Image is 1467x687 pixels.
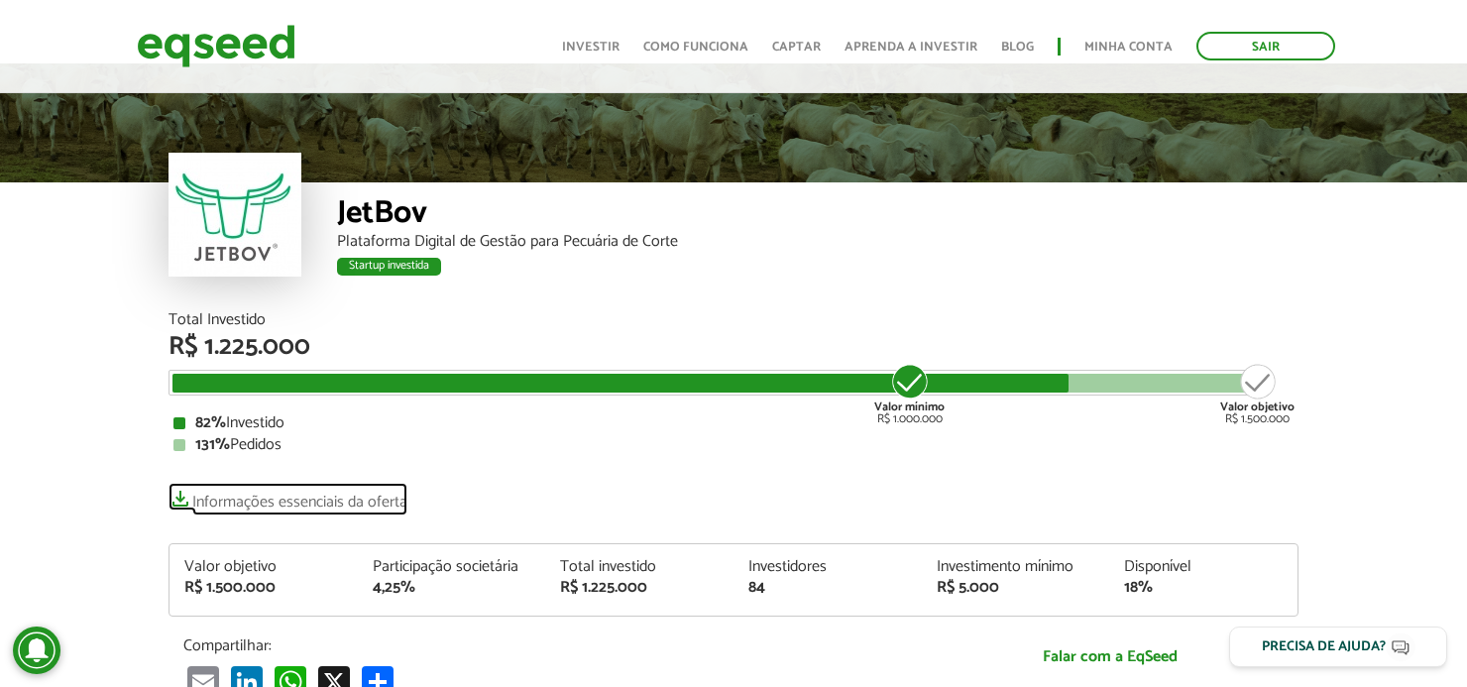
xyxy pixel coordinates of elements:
[337,197,1298,234] div: JetBov
[1001,41,1034,54] a: Blog
[373,559,531,575] div: Participação societária
[874,398,945,416] strong: Valor mínimo
[173,415,1294,431] div: Investido
[872,362,947,425] div: R$ 1.000.000
[1220,362,1295,425] div: R$ 1.500.000
[748,580,907,596] div: 84
[195,431,230,458] strong: 131%
[560,580,719,596] div: R$ 1.225.000
[173,437,1294,453] div: Pedidos
[560,559,719,575] div: Total investido
[1124,559,1283,575] div: Disponível
[937,559,1095,575] div: Investimento mínimo
[748,559,907,575] div: Investidores
[1124,580,1283,596] div: 18%
[562,41,620,54] a: Investir
[137,20,295,72] img: EqSeed
[845,41,977,54] a: Aprenda a investir
[195,409,226,436] strong: 82%
[373,580,531,596] div: 4,25%
[169,334,1298,360] div: R$ 1.225.000
[337,258,441,276] div: Startup investida
[937,580,1095,596] div: R$ 5.000
[169,483,407,511] a: Informações essenciais da oferta
[337,234,1298,250] div: Plataforma Digital de Gestão para Pecuária de Corte
[1196,32,1335,60] a: Sair
[772,41,821,54] a: Captar
[643,41,748,54] a: Como funciona
[169,312,1298,328] div: Total Investido
[184,580,343,596] div: R$ 1.500.000
[1084,41,1173,54] a: Minha conta
[183,636,907,655] p: Compartilhar:
[937,636,1284,677] a: Falar com a EqSeed
[1220,398,1295,416] strong: Valor objetivo
[184,559,343,575] div: Valor objetivo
